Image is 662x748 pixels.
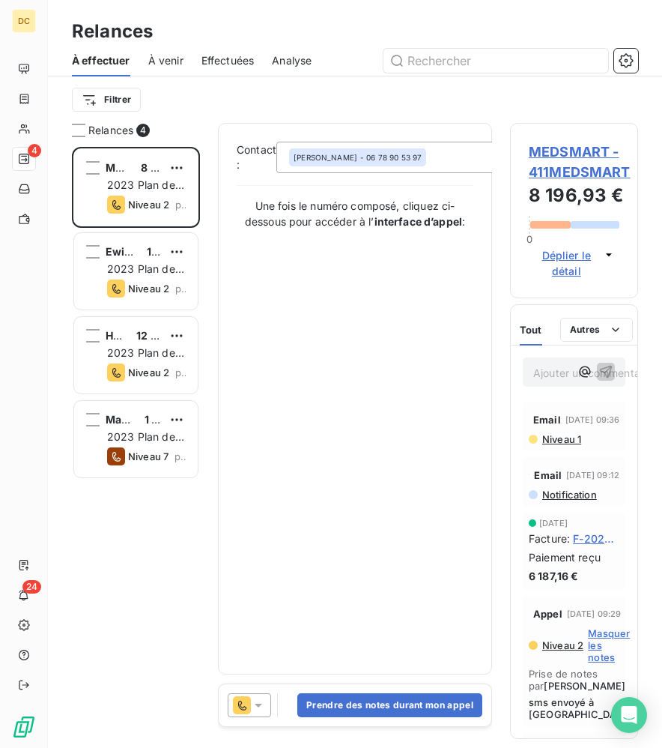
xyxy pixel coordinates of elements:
span: Email [534,469,562,481]
h3: 8 196,93 € [529,182,619,212]
span: 2023 Plan de relance [107,262,184,290]
div: - 06 78 90 53 97 [294,152,422,163]
span: 1 406,34 € [145,413,200,426]
span: Niveau 1 [541,433,581,445]
span: 4 [136,124,150,137]
span: [DATE] [539,519,568,528]
button: Autres [560,318,633,342]
span: 2023 Plan de relance [107,430,184,458]
span: prévue depuis 3 jours [175,199,186,211]
span: Email [533,414,561,426]
strong: interface d’appel [374,215,463,228]
span: Relances [88,123,133,138]
input: Rechercher [383,49,608,73]
span: [DATE] 09:12 [566,471,619,480]
span: Facture : [529,531,570,546]
span: Analyse [272,53,312,68]
span: Notification [541,489,597,501]
span: Niveau 7 [128,450,168,462]
span: 12 227,52 € [136,329,196,342]
span: 0 [526,233,532,245]
span: sms envoyé à [GEOGRAPHIC_DATA] [529,696,619,720]
label: Contact : [237,142,276,172]
span: À venir [148,53,183,68]
button: Déplier le détail [529,247,619,280]
button: Filtrer [72,88,141,112]
span: Ewigo Développement [106,245,223,258]
span: [PERSON_NAME] [544,680,625,692]
span: 6 187,16 € [529,568,579,584]
span: 4 [28,144,41,157]
span: Niveau 2 [128,367,169,378]
span: Niveau 2 [128,199,169,211]
span: F-2025-07-5493 [573,531,619,546]
p: Une fois le numéro composé, cliquez ci-dessous pour accéder à l’ : [237,198,473,229]
span: MEDSMART - 411MEDSMART [529,142,619,182]
span: 8 196,93 € [141,161,196,174]
span: Appel [533,608,562,620]
span: HENNER [106,329,151,342]
span: Tout [520,324,542,336]
span: [DATE] 09:29 [567,609,622,618]
span: 12 390,00 € [147,245,209,258]
span: [PERSON_NAME] [294,152,357,163]
div: grid [72,147,200,748]
span: Niveau 2 [541,639,583,651]
span: 24 [22,580,41,594]
span: Prise de notes par [529,668,619,692]
span: Ma domiciliation [106,413,192,426]
span: prévue depuis 3 jours [175,367,186,378]
span: MEDSMART [106,161,168,174]
button: Prendre des notes durant mon appel [297,693,482,717]
span: [DATE] 09:36 [565,415,620,424]
span: Masquer les notes [588,627,630,663]
span: À effectuer [72,53,130,68]
img: Logo LeanPay [12,715,36,739]
span: Effectuées [201,53,255,68]
span: Niveau 2 [128,283,169,295]
div: DC [12,9,36,33]
h3: Relances [72,18,153,45]
span: prévue aujourd’hui [174,450,186,462]
span: 2023 Plan de relance [107,178,184,206]
span: Déplier le détail [533,247,600,279]
div: Open Intercom Messenger [611,697,647,733]
span: prévue depuis 3 jours [175,283,186,295]
span: 2023 Plan de relance [107,346,184,374]
span: Paiement reçu [529,549,601,565]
